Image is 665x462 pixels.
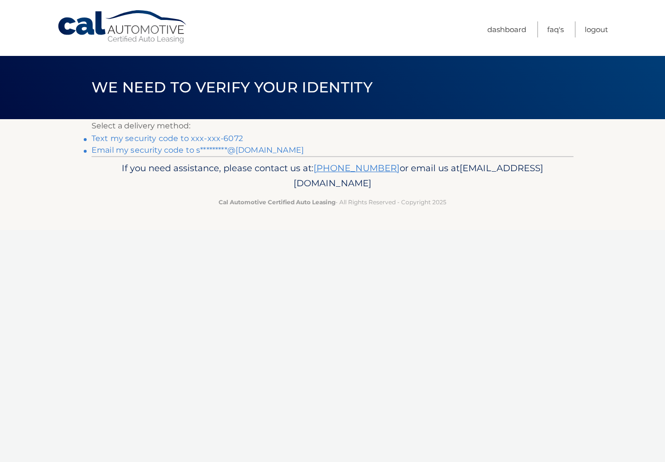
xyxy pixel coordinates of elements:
[547,21,564,37] a: FAQ's
[487,21,526,37] a: Dashboard
[314,162,400,174] a: [PHONE_NUMBER]
[92,134,243,143] a: Text my security code to xxx-xxx-6072
[585,21,608,37] a: Logout
[92,119,573,133] p: Select a delivery method:
[57,10,188,44] a: Cal Automotive
[98,160,567,192] p: If you need assistance, please contact us at: or email us at
[92,78,372,96] span: We need to verify your identity
[219,198,335,206] strong: Cal Automotive Certified Auto Leasing
[98,197,567,207] p: - All Rights Reserved - Copyright 2025
[92,145,304,155] a: Email my security code to s*********@[DOMAIN_NAME]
